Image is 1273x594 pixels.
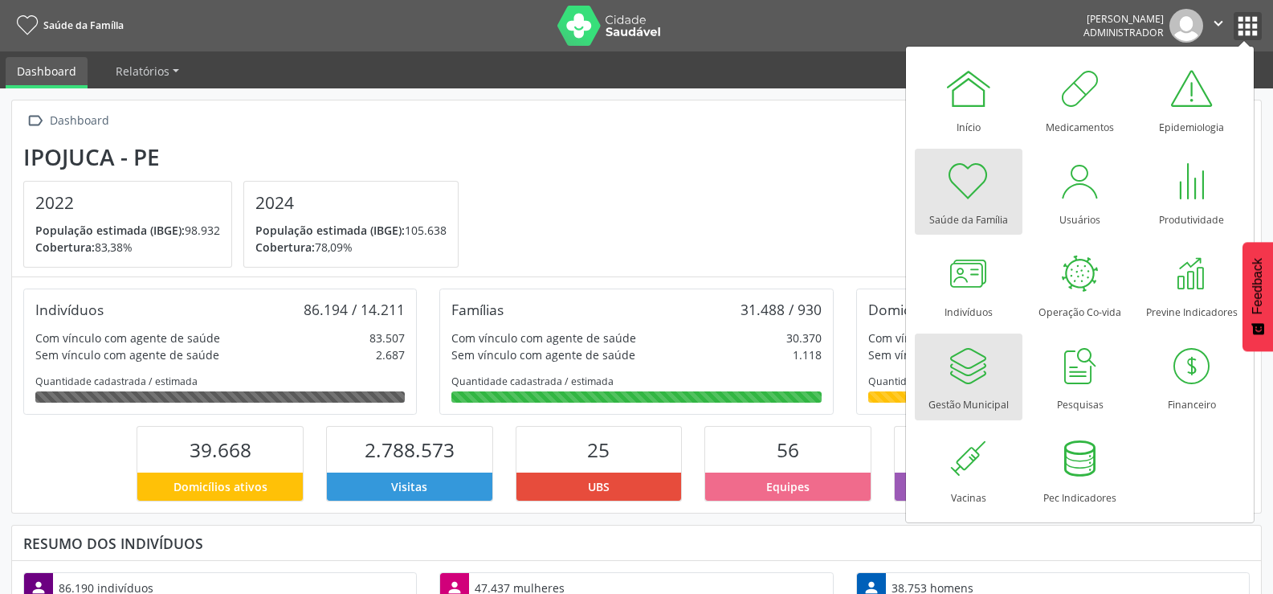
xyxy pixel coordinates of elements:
[23,109,47,133] i: 
[23,535,1250,552] div: Resumo dos indivíduos
[1138,149,1246,235] a: Produtividade
[1203,9,1234,43] button: 
[35,346,219,363] div: Sem vínculo com agente de saúde
[35,375,405,388] div: Quantidade cadastrada / estimada
[786,330,822,346] div: 30.370
[1242,242,1273,351] button: Feedback - Mostrar pesquisa
[451,330,636,346] div: Com vínculo com agente de saúde
[451,375,821,388] div: Quantidade cadastrada / estimada
[304,301,405,318] div: 86.194 / 14.211
[1210,14,1227,32] i: 
[868,301,935,318] div: Domicílios
[915,334,1022,420] a: Gestão Municipal
[915,427,1022,513] a: Vacinas
[35,222,220,239] p: 98.932
[1083,26,1164,39] span: Administrador
[451,346,635,363] div: Sem vínculo com agente de saúde
[11,12,124,39] a: Saúde da Família
[915,241,1022,327] a: Indivíduos
[173,478,267,495] span: Domicílios ativos
[6,57,88,88] a: Dashboard
[255,222,447,239] p: 105.638
[766,478,810,495] span: Equipes
[35,193,220,213] h4: 2022
[365,436,455,463] span: 2.788.573
[1026,241,1134,327] a: Operação Co-vida
[1083,12,1164,26] div: [PERSON_NAME]
[255,223,405,238] span: População estimada (IBGE):
[868,330,1053,346] div: Com vínculo com agente de saúde
[793,346,822,363] div: 1.118
[587,436,610,463] span: 25
[35,223,185,238] span: População estimada (IBGE):
[47,109,112,133] div: Dashboard
[43,18,124,32] span: Saúde da Família
[1251,258,1265,314] span: Feedback
[255,193,447,213] h4: 2024
[1234,12,1262,40] button: apps
[588,478,610,495] span: UBS
[1138,56,1246,142] a: Epidemiologia
[116,63,169,79] span: Relatórios
[35,330,220,346] div: Com vínculo com agente de saúde
[190,436,251,463] span: 39.668
[35,240,95,255] span: Cobertura:
[1026,56,1134,142] a: Medicamentos
[23,144,470,170] div: Ipojuca - PE
[777,436,799,463] span: 56
[868,346,1052,363] div: Sem vínculo com agente de saúde
[391,478,427,495] span: Visitas
[1138,241,1246,327] a: Previne Indicadores
[868,375,1238,388] div: Quantidade cadastrada / estimada
[35,301,104,318] div: Indivíduos
[1026,149,1134,235] a: Usuários
[1026,334,1134,420] a: Pesquisas
[104,57,190,85] a: Relatórios
[255,239,447,256] p: 78,09%
[255,240,315,255] span: Cobertura:
[23,109,112,133] a:  Dashboard
[915,149,1022,235] a: Saúde da Família
[451,301,504,318] div: Famílias
[1138,334,1246,420] a: Financeiro
[915,56,1022,142] a: Início
[369,330,405,346] div: 83.507
[376,346,405,363] div: 2.687
[1026,427,1134,513] a: Pec Indicadores
[1169,9,1203,43] img: img
[741,301,822,318] div: 31.488 / 930
[35,239,220,256] p: 83,38%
